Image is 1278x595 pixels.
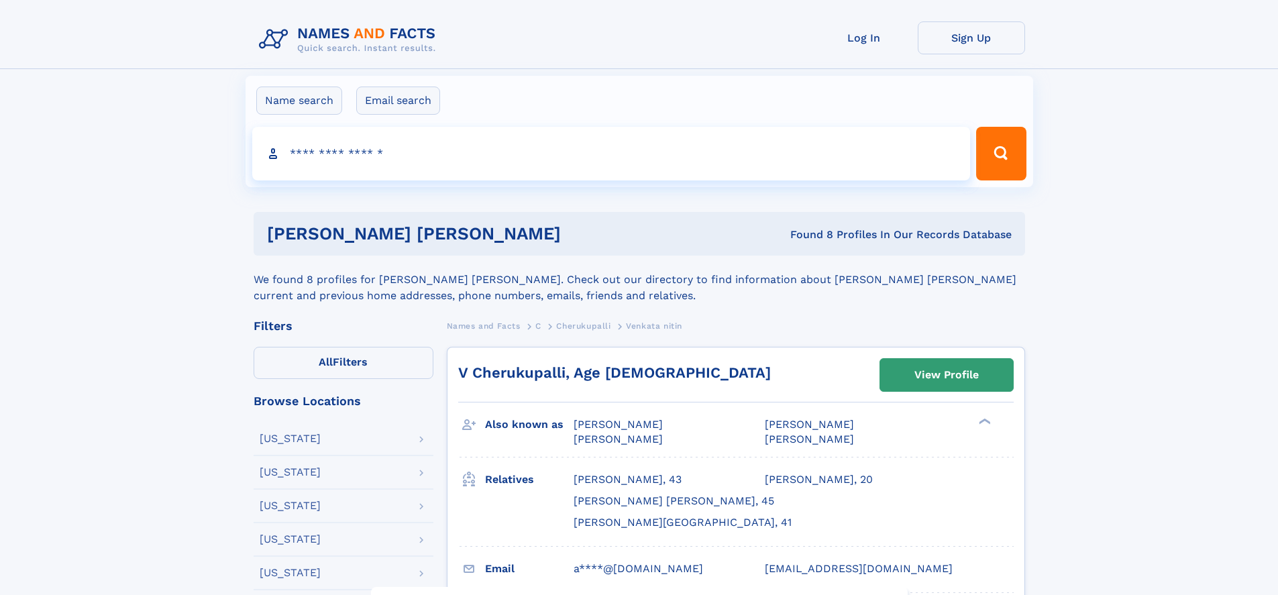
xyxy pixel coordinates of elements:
[319,356,333,368] span: All
[447,317,521,334] a: Names and Facts
[574,418,663,431] span: [PERSON_NAME]
[810,21,918,54] a: Log In
[485,468,574,491] h3: Relatives
[260,467,321,478] div: [US_STATE]
[254,21,447,58] img: Logo Names and Facts
[267,225,676,242] h1: [PERSON_NAME] [PERSON_NAME]
[574,494,774,508] a: [PERSON_NAME] [PERSON_NAME], 45
[485,557,574,580] h3: Email
[260,567,321,578] div: [US_STATE]
[260,534,321,545] div: [US_STATE]
[356,87,440,115] label: Email search
[252,127,971,180] input: search input
[254,320,433,332] div: Filters
[574,433,663,445] span: [PERSON_NAME]
[976,127,1026,180] button: Search Button
[254,256,1025,304] div: We found 8 profiles for [PERSON_NAME] [PERSON_NAME]. Check out our directory to find information ...
[458,364,771,381] a: V Cherukupalli, Age [DEMOGRAPHIC_DATA]
[260,500,321,511] div: [US_STATE]
[556,321,610,331] span: Cherukupalli
[535,321,541,331] span: C
[914,360,979,390] div: View Profile
[765,472,873,487] a: [PERSON_NAME], 20
[765,562,953,575] span: [EMAIL_ADDRESS][DOMAIN_NAME]
[485,413,574,436] h3: Also known as
[975,417,992,426] div: ❯
[535,317,541,334] a: C
[880,359,1013,391] a: View Profile
[765,433,854,445] span: [PERSON_NAME]
[626,321,682,331] span: Venkata nitin
[256,87,342,115] label: Name search
[556,317,610,334] a: Cherukupalli
[676,227,1012,242] div: Found 8 Profiles In Our Records Database
[254,347,433,379] label: Filters
[918,21,1025,54] a: Sign Up
[765,418,854,431] span: [PERSON_NAME]
[574,472,682,487] a: [PERSON_NAME], 43
[260,433,321,444] div: [US_STATE]
[254,395,433,407] div: Browse Locations
[574,515,792,530] a: [PERSON_NAME][GEOGRAPHIC_DATA], 41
